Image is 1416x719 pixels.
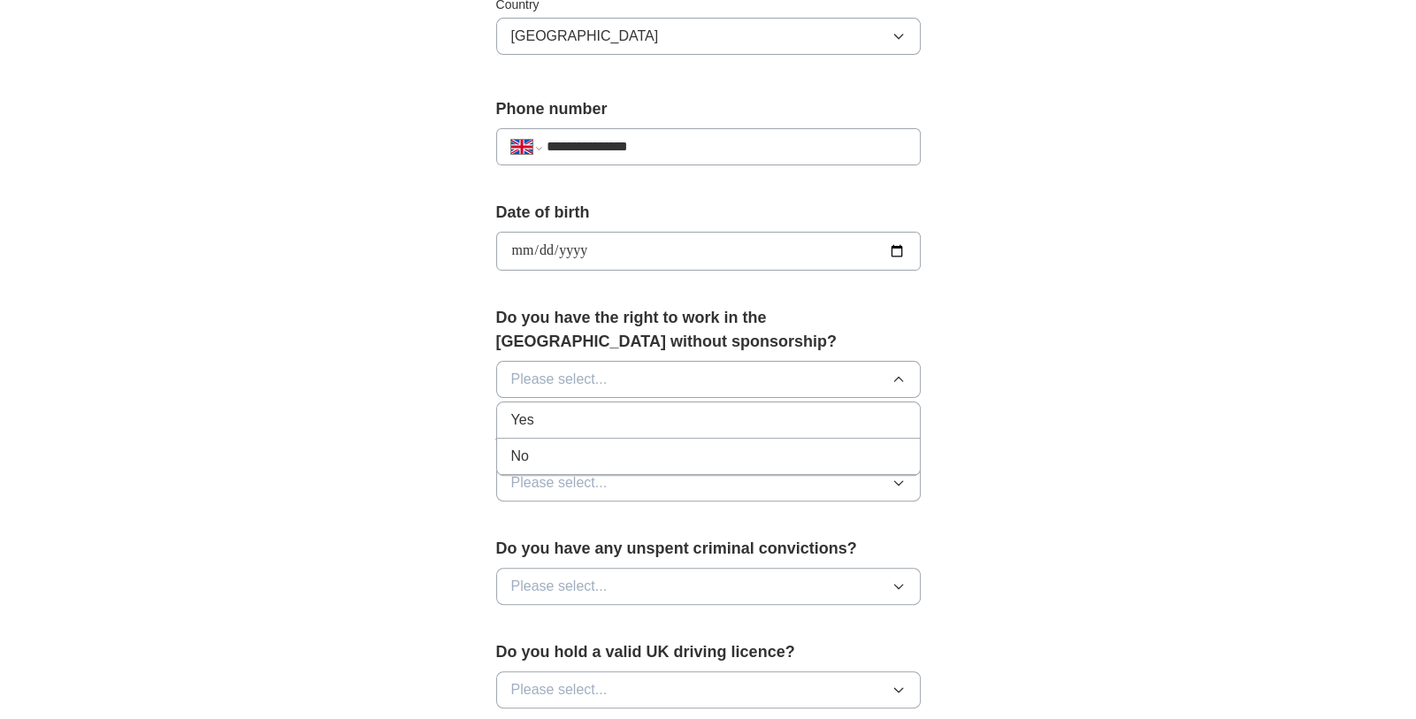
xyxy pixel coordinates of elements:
[496,537,921,561] label: Do you have any unspent criminal convictions?
[496,306,921,354] label: Do you have the right to work in the [GEOGRAPHIC_DATA] without sponsorship?
[496,201,921,225] label: Date of birth
[511,26,659,47] span: [GEOGRAPHIC_DATA]
[511,369,608,390] span: Please select...
[511,472,608,493] span: Please select...
[511,576,608,597] span: Please select...
[511,446,529,467] span: No
[511,409,534,431] span: Yes
[496,361,921,398] button: Please select...
[496,18,921,55] button: [GEOGRAPHIC_DATA]
[496,568,921,605] button: Please select...
[496,97,921,121] label: Phone number
[496,671,921,708] button: Please select...
[511,679,608,700] span: Please select...
[496,640,921,664] label: Do you hold a valid UK driving licence?
[496,464,921,501] button: Please select...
